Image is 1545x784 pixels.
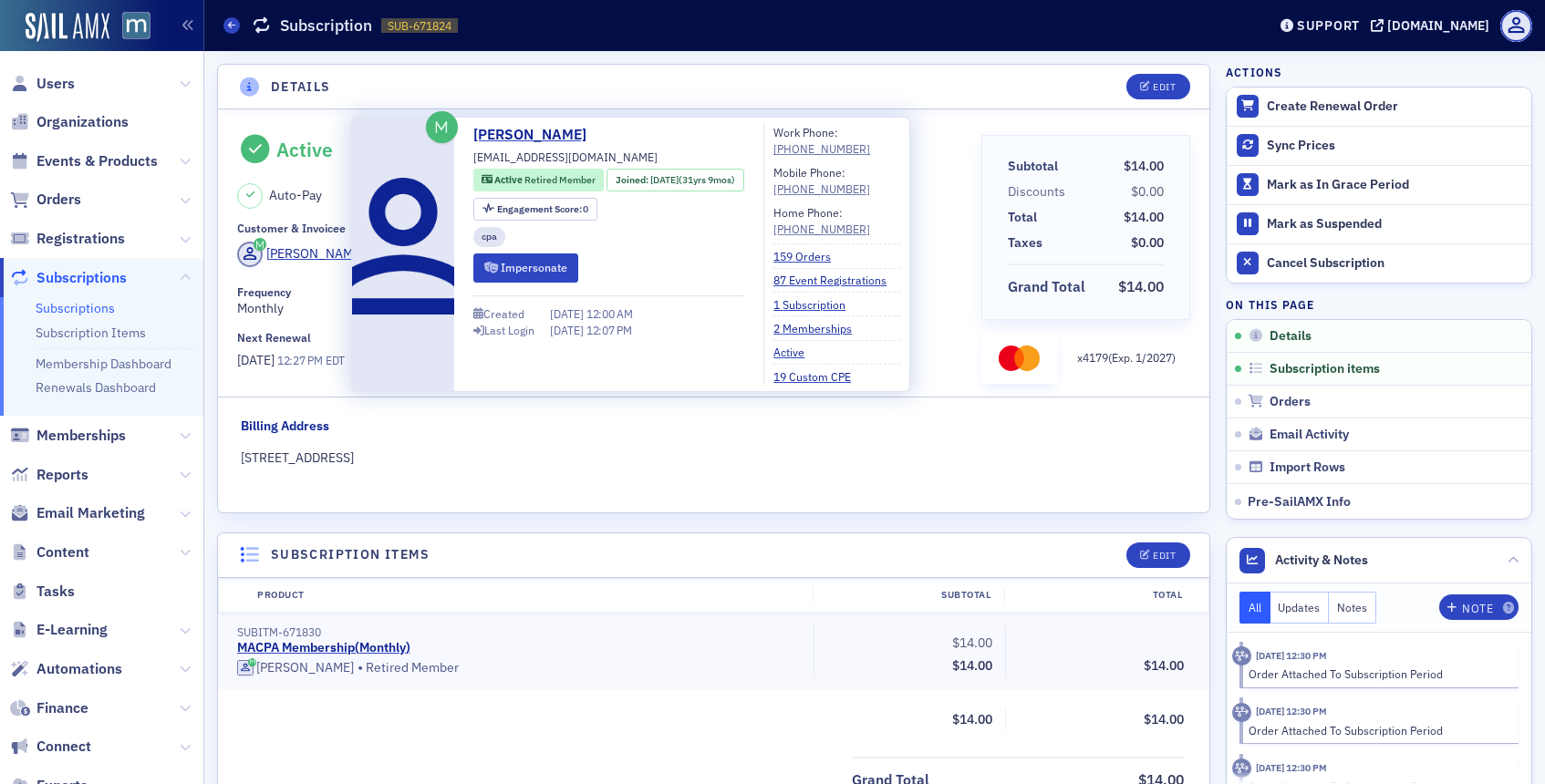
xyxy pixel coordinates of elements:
span: Auto-Pay [269,186,322,205]
button: Edit [1126,542,1189,568]
a: Subscription Items [36,325,146,341]
span: [DATE] [550,306,586,321]
span: $14.00 [1144,711,1184,727]
span: 12:27 PM [277,353,323,367]
span: $14.00 [1118,277,1164,295]
span: 12:07 PM [586,323,632,337]
div: Next Renewal [237,331,311,345]
span: • [358,659,363,677]
a: [PERSON_NAME] [473,124,600,146]
button: Sync Prices [1227,126,1531,165]
div: Note [1462,603,1493,614]
div: Grand Total [1008,276,1085,298]
a: [PHONE_NUMBER] [773,140,870,157]
div: Edit [1153,82,1176,92]
button: Create Renewal Order [1227,88,1531,126]
time: 9/17/2025 12:30 PM [1256,649,1327,662]
a: MACPA Membership(Monthly) [237,640,410,656]
div: Activity [1232,758,1251,778]
span: Memberships [36,426,126,446]
div: Create Renewal Order [1267,98,1522,115]
span: Reports [36,465,88,485]
a: Renewals Dashboard [36,379,156,396]
span: Discounts [1008,182,1072,201]
img: SailAMX [26,13,109,42]
a: Connect [10,737,91,757]
button: Note [1439,594,1519,620]
div: Sync Prices [1267,138,1522,154]
span: Subscriptions [36,268,127,288]
span: $14.00 [952,711,992,727]
span: $14.00 [952,634,992,651]
div: 0 [497,204,589,214]
button: Notes [1329,592,1376,624]
div: cpa [473,227,505,248]
a: Automations [10,659,122,679]
span: Engagement Score : [497,202,584,215]
div: Active: Active: Retired Member [473,169,604,191]
a: Active Retired Member [482,173,596,188]
a: Subscriptions [36,300,115,316]
span: EDT [323,353,346,367]
div: (31yrs 9mos) [650,173,735,188]
div: Retired Member [237,659,801,677]
span: Tasks [36,582,75,602]
h4: On this page [1226,296,1532,313]
a: [PHONE_NUMBER] [773,181,870,197]
div: Customer & Invoicee [237,222,346,235]
span: SUB-671824 [388,18,451,34]
span: [EMAIL_ADDRESS][DOMAIN_NAME] [473,149,658,165]
span: 12:00 AM [586,306,633,321]
a: Membership Dashboard [36,356,171,372]
a: Orders [10,190,81,210]
div: [DOMAIN_NAME] [1387,17,1489,34]
h1: Subscription [280,15,372,36]
a: Registrations [10,229,125,249]
p: x 4179 (Exp. 1 / 2027 ) [1077,349,1176,366]
button: Mark as In Grace Period [1227,165,1531,204]
span: Profile [1500,10,1532,42]
div: [PERSON_NAME] [266,244,364,263]
div: Home Phone: [773,204,870,238]
div: [PERSON_NAME] [256,660,354,676]
div: Monthly [237,285,969,318]
a: Subscriptions [10,268,127,288]
h4: Subscription items [271,545,430,564]
a: 2 Memberships [773,320,866,336]
div: Frequency [237,285,291,299]
div: Total [1004,588,1196,603]
div: Active [276,138,333,161]
div: Discounts [1008,182,1065,201]
div: Billing Address [241,417,329,436]
button: Impersonate [473,253,578,282]
span: Email Activity [1270,427,1349,443]
div: Total [1008,208,1037,227]
a: 87 Event Registrations [773,272,900,288]
div: Order Attached To Subscription Period [1249,665,1507,682]
div: Created [483,309,524,319]
span: Pre-SailAMX Info [1248,493,1351,510]
span: Activity & Notes [1275,551,1368,570]
span: Subscription items [1270,361,1380,377]
span: Joined : [616,173,650,188]
span: Registrations [36,229,125,249]
div: Joined: 1993-12-16 00:00:00 [607,169,743,191]
a: Memberships [10,426,126,446]
span: Organizations [36,112,129,132]
div: Work Phone: [773,124,870,158]
span: $0.00 [1131,183,1164,200]
a: Reports [10,465,88,485]
div: Edit [1153,551,1176,561]
a: Users [10,74,75,94]
a: [PERSON_NAME] [237,242,364,267]
span: Retired Member [524,173,596,186]
a: Email Marketing [10,503,145,523]
span: Users [36,74,75,94]
div: Cancel Subscription [1267,255,1522,272]
span: [DATE] [237,352,277,368]
div: Activity [1232,703,1251,722]
span: Content [36,542,89,562]
div: SUBITM-671830 [237,625,801,639]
